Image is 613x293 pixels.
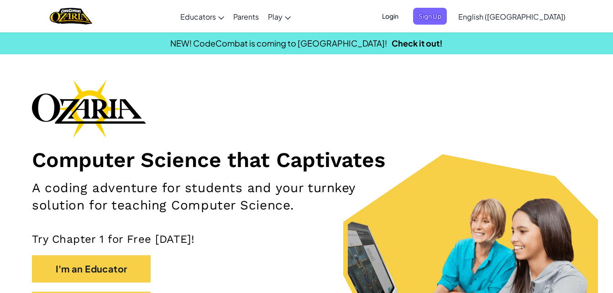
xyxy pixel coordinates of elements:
[377,8,404,25] button: Login
[392,38,443,48] a: Check it out!
[413,8,447,25] button: Sign Up
[32,255,151,283] button: I'm an Educator
[268,12,283,21] span: Play
[229,4,263,29] a: Parents
[458,12,566,21] span: English ([GEOGRAPHIC_DATA])
[32,79,146,138] img: Ozaria branding logo
[32,147,581,173] h1: Computer Science that Captivates
[50,7,92,26] img: Home
[176,4,229,29] a: Educators
[50,7,92,26] a: Ozaria by CodeCombat logo
[32,232,581,246] p: Try Chapter 1 for Free [DATE]!
[180,12,216,21] span: Educators
[454,4,570,29] a: English ([GEOGRAPHIC_DATA])
[170,38,387,48] span: NEW! CodeCombat is coming to [GEOGRAPHIC_DATA]!
[263,4,295,29] a: Play
[32,179,400,214] h2: A coding adventure for students and your turnkey solution for teaching Computer Science.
